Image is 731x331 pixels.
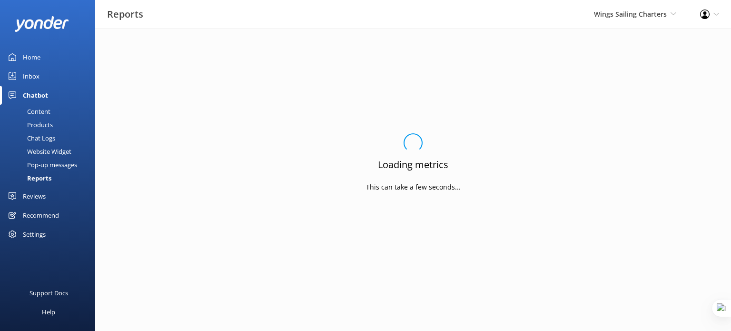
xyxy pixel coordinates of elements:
a: Reports [6,171,95,185]
div: Recommend [23,206,59,225]
a: Content [6,105,95,118]
div: Home [23,48,40,67]
div: Pop-up messages [6,158,77,171]
div: Products [6,118,53,131]
div: Settings [23,225,46,244]
div: Chat Logs [6,131,55,145]
span: Wings Sailing Charters [594,10,667,19]
p: This can take a few seconds... [366,182,461,192]
h3: Loading metrics [378,157,448,172]
div: Support Docs [30,283,68,302]
div: Inbox [23,67,40,86]
a: Website Widget [6,145,95,158]
a: Pop-up messages [6,158,95,171]
a: Chat Logs [6,131,95,145]
img: yonder-white-logo.png [14,16,69,32]
h3: Reports [107,7,143,22]
a: Products [6,118,95,131]
div: Website Widget [6,145,71,158]
div: Content [6,105,50,118]
div: Chatbot [23,86,48,105]
div: Reviews [23,187,46,206]
div: Help [42,302,55,321]
div: Reports [6,171,51,185]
